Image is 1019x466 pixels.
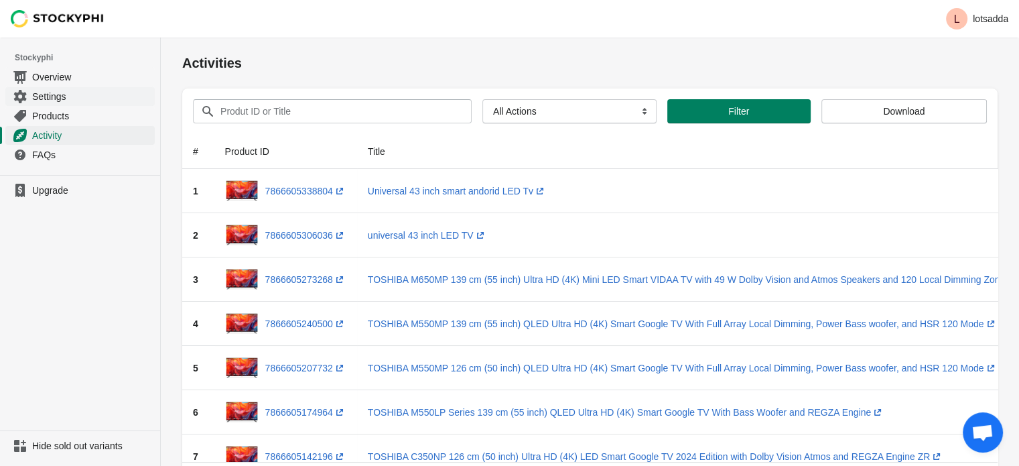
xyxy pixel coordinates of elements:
[225,396,259,429] img: acer-108-cm-43-inch-uhd-led-google-tv-ar43gt2851udfl-digital-o494352023-p607252283-0-202402280639...
[667,99,811,123] button: Filter
[193,274,198,285] span: 3
[265,407,346,418] a: 7866605174964(opens a new window)
[368,451,943,462] a: TOSHIBA C350NP 126 cm (50 inch) Ultra HD (4K) LED Smart Google TV 2024 Edition with Dolby Vision ...
[941,5,1014,32] button: Avatar with initials Llotsadda
[225,351,259,385] img: acer-108-cm-43-inch-uhd-led-google-tv-ar43gt2851udfl-digital-o494352023-p607252283-0-202402280639...
[5,145,155,164] a: FAQs
[368,407,884,418] a: TOSHIBA M550LP Series 139 cm (55 inch) QLED Ultra HD (4K) Smart Google TV With Bass Woofer and RE...
[193,363,198,373] span: 5
[5,181,155,200] a: Upgrade
[973,13,1008,24] p: lotsadda
[193,451,198,462] span: 7
[225,263,259,296] img: acer-108-cm-43-inch-uhd-led-google-tv-ar43gt2851udfl-digital-o494352023-p607252283-0-202402280639...
[265,274,346,285] a: 7866605273268(opens a new window)
[32,90,152,103] span: Settings
[821,99,987,123] button: Download
[368,318,998,329] a: TOSHIBA M550MP 139 cm (55 inch) QLED Ultra HD (4K) Smart Google TV With Full Array Local Dimming,...
[220,99,448,123] input: Produt ID or Title
[32,70,152,84] span: Overview
[265,318,346,329] a: 7866605240500(opens a new window)
[225,219,259,252] img: acer-108-cm-43-inch-uhd-led-google-tv-ar43gt2851udfl-digital-o494352023-p607252283-0-202402280639...
[32,129,152,142] span: Activity
[5,67,155,86] a: Overview
[32,184,152,197] span: Upgrade
[963,412,1003,453] a: Open chat
[5,86,155,106] a: Settings
[32,439,152,453] span: Hide sold out variants
[946,8,967,30] span: Avatar with initials L
[5,436,155,455] a: Hide sold out variants
[225,174,259,208] img: acer-108-cm-43-inch-uhd-led-google-tv-ar43gt2851udfl-digital-o494352023-p607252283-0-202402280639...
[193,230,198,241] span: 2
[32,109,152,123] span: Products
[32,148,152,162] span: FAQs
[5,106,155,125] a: Products
[193,407,198,418] span: 6
[368,230,487,241] a: universal 43 inch LED TV(opens a new window)
[15,51,160,64] span: Stockyphi
[265,186,346,196] a: 7866605338804(opens a new window)
[265,451,346,462] a: 7866605142196(opens a new window)
[954,13,960,25] text: L
[265,230,346,241] a: 7866605306036(opens a new window)
[214,134,357,169] th: Product ID
[5,125,155,145] a: Activity
[11,10,105,27] img: Stockyphi
[225,307,259,341] img: acer-108-cm-43-inch-uhd-led-google-tv-ar43gt2851udfl-digital-o494352023-p607252283-0-202402280639...
[265,363,346,373] a: 7866605207732(opens a new window)
[193,318,198,329] span: 4
[368,186,547,196] a: Universal 43 inch smart andorid LED Tv(opens a new window)
[182,134,214,169] th: #
[193,186,198,196] span: 1
[728,106,749,117] span: Filter
[182,54,998,72] h1: Activities
[368,363,998,373] a: TOSHIBA M550MP 126 cm (50 inch) QLED Ultra HD (4K) Smart Google TV With Full Array Local Dimming,...
[883,106,925,117] span: Download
